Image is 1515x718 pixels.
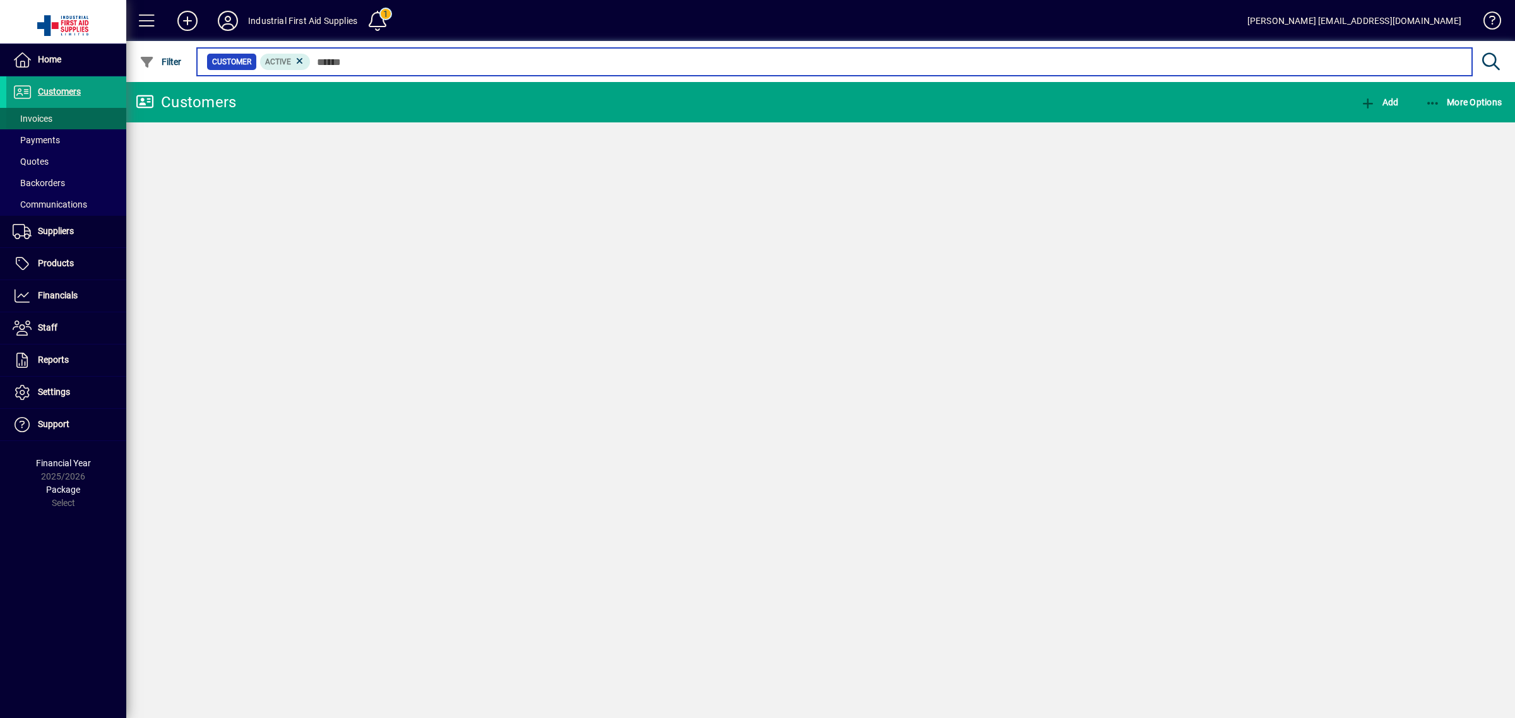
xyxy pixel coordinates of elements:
[6,129,126,151] a: Payments
[136,92,236,112] div: Customers
[212,56,251,68] span: Customer
[6,44,126,76] a: Home
[6,344,126,376] a: Reports
[140,57,182,67] span: Filter
[6,248,126,280] a: Products
[13,135,60,145] span: Payments
[6,194,126,215] a: Communications
[36,458,91,468] span: Financial Year
[38,322,57,333] span: Staff
[1474,3,1499,44] a: Knowledge Base
[265,57,291,66] span: Active
[167,9,208,32] button: Add
[6,409,126,440] a: Support
[1360,97,1398,107] span: Add
[6,312,126,344] a: Staff
[6,151,126,172] a: Quotes
[1425,97,1502,107] span: More Options
[38,419,69,429] span: Support
[136,50,185,73] button: Filter
[6,216,126,247] a: Suppliers
[13,178,65,188] span: Backorders
[13,114,52,124] span: Invoices
[1357,91,1401,114] button: Add
[1247,11,1461,31] div: [PERSON_NAME] [EMAIL_ADDRESS][DOMAIN_NAME]
[260,54,311,70] mat-chip: Activation Status: Active
[38,290,78,300] span: Financials
[46,485,80,495] span: Package
[38,355,69,365] span: Reports
[38,86,81,97] span: Customers
[38,258,74,268] span: Products
[6,172,126,194] a: Backorders
[6,280,126,312] a: Financials
[38,387,70,397] span: Settings
[6,108,126,129] a: Invoices
[1422,91,1506,114] button: More Options
[13,199,87,209] span: Communications
[38,226,74,236] span: Suppliers
[208,9,248,32] button: Profile
[13,156,49,167] span: Quotes
[6,377,126,408] a: Settings
[248,11,357,31] div: Industrial First Aid Supplies
[38,54,61,64] span: Home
